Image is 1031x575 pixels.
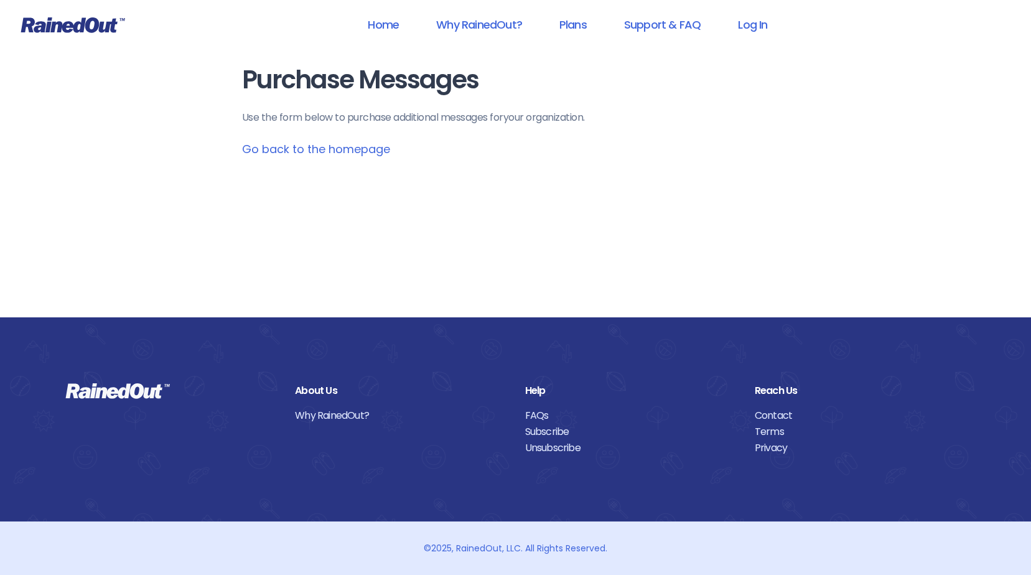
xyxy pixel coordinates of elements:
a: Plans [543,11,603,39]
a: Subscribe [525,424,736,440]
a: Terms [755,424,966,440]
a: Why RainedOut? [420,11,538,39]
a: Contact [755,408,966,424]
div: Reach Us [755,383,966,399]
a: Privacy [755,440,966,456]
div: About Us [295,383,506,399]
a: Support & FAQ [608,11,717,39]
a: FAQs [525,408,736,424]
a: Go back to the homepage [242,141,390,157]
p: Use the form below to purchase additional messages for your organization . [242,110,790,125]
a: Why RainedOut? [295,408,506,424]
a: Home [352,11,415,39]
h1: Purchase Messages [242,66,790,94]
a: Unsubscribe [525,440,736,456]
a: Log In [722,11,783,39]
div: Help [525,383,736,399]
